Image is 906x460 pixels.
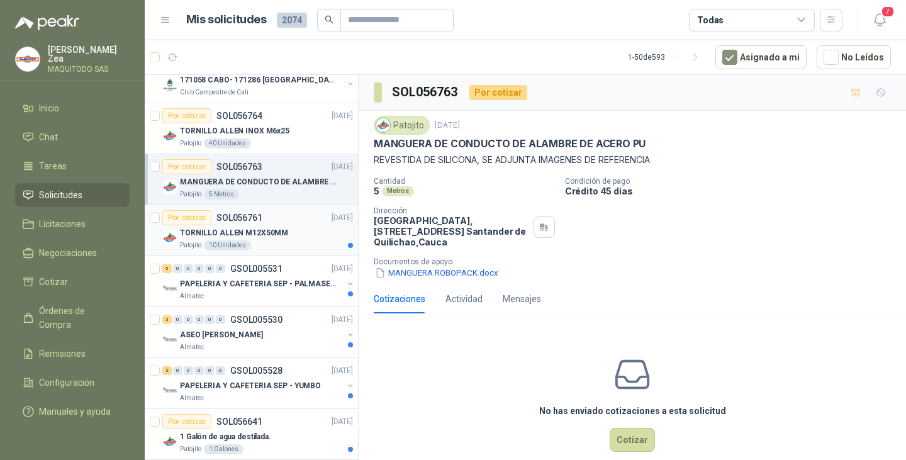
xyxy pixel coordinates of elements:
[180,444,201,454] p: Patojito
[184,264,193,273] div: 0
[332,212,353,224] p: [DATE]
[162,312,355,352] a: 3 0 0 0 0 0 GSOL005530[DATE] Company LogoASEO [PERSON_NAME]Almatec
[445,292,483,306] div: Actividad
[15,371,130,395] a: Configuración
[15,270,130,294] a: Cotizar
[868,9,891,31] button: 7
[145,409,358,460] a: Por cotizarSOL056641[DATE] Company Logo1 Galón de agua destilada.Patojito1 Galones
[230,315,282,324] p: GSOL005530
[332,416,353,428] p: [DATE]
[374,215,528,247] p: [GEOGRAPHIC_DATA], [STREET_ADDRESS] Santander de Quilichao , Cauca
[15,183,130,207] a: Solicitudes
[204,138,251,149] div: 40 Unidades
[216,417,262,426] p: SOL056641
[39,275,68,289] span: Cotizar
[162,264,172,273] div: 5
[376,118,390,132] img: Company Logo
[435,120,460,132] p: [DATE]
[162,108,211,123] div: Por cotizar
[39,188,82,202] span: Solicitudes
[332,161,353,173] p: [DATE]
[173,264,182,273] div: 0
[332,365,353,377] p: [DATE]
[15,125,130,149] a: Chat
[162,230,177,245] img: Company Logo
[180,380,321,392] p: PAPELERIA Y CAFETERIA SEP - YUMBO
[39,304,118,332] span: Órdenes de Compra
[39,130,58,144] span: Chat
[216,366,225,375] div: 0
[15,400,130,424] a: Manuales y ayuda
[48,45,130,63] p: [PERSON_NAME] Zea
[184,315,193,324] div: 0
[180,240,201,250] p: Patojito
[332,110,353,122] p: [DATE]
[565,186,901,196] p: Crédito 45 días
[205,264,215,273] div: 0
[180,393,204,403] p: Almatec
[180,227,288,239] p: TORNILLO ALLEN M12X50MM
[145,205,358,256] a: Por cotizarSOL056761[DATE] Company LogoTORNILLO ALLEN M12X50MMPatojito10 Unidades
[162,179,177,194] img: Company Logo
[382,186,414,196] div: Metros
[162,363,355,403] a: 2 0 0 0 0 0 GSOL005528[DATE] Company LogoPAPELERIA Y CAFETERIA SEP - YUMBOAlmatec
[180,431,271,443] p: 1 Galón de agua destilada.
[205,366,215,375] div: 0
[216,162,262,171] p: SOL056763
[15,299,130,337] a: Órdenes de Compra
[180,342,204,352] p: Almatec
[180,87,249,98] p: Club Campestre de Cali
[145,103,358,154] a: Por cotizarSOL056764[DATE] Company LogoTORNILLO ALLEN INOX M6x25Patojito40 Unidades
[469,85,527,100] div: Por cotizar
[162,332,177,347] img: Company Logo
[204,189,239,199] div: 5 Metros
[162,281,177,296] img: Company Logo
[180,125,289,137] p: TORNILLO ALLEN INOX M6x25
[194,264,204,273] div: 0
[15,241,130,265] a: Negociaciones
[374,153,891,167] p: REVESTIDA DE SILICONA, SE ADJUNTA IMAGENES DE REFERENCIA
[204,240,251,250] div: 10 Unidades
[173,315,182,324] div: 0
[374,137,646,150] p: MANGUERA DE CONDUCTO DE ALAMBRE DE ACERO PU
[15,96,130,120] a: Inicio
[374,206,528,215] p: Dirección
[186,11,267,29] h1: Mis solicitudes
[39,405,111,418] span: Manuales y ayuda
[15,15,79,30] img: Logo peakr
[162,383,177,398] img: Company Logo
[216,264,225,273] div: 0
[16,47,40,71] img: Company Logo
[180,74,337,86] p: 171058 CABO- 171286 [GEOGRAPHIC_DATA]
[374,292,425,306] div: Cotizaciones
[715,45,807,69] button: Asignado a mi
[162,315,172,324] div: 3
[332,263,353,275] p: [DATE]
[180,329,263,341] p: ASEO [PERSON_NAME]
[162,261,355,301] a: 5 0 0 0 0 0 GSOL005531[DATE] Company LogoPAPELERIA Y CAFETERIA SEP - PALMASECAAlmatec
[374,186,379,196] p: 5
[881,6,895,18] span: 7
[332,314,353,326] p: [DATE]
[204,444,243,454] div: 1 Galones
[162,159,211,174] div: Por cotizar
[180,138,201,149] p: Patojito
[162,57,355,98] a: 4 0 0 0 0 0 GSOL005533[DATE] Company Logo171058 CABO- 171286 [GEOGRAPHIC_DATA]Club Campestre de Cali
[173,366,182,375] div: 0
[162,414,211,429] div: Por cotizar
[162,210,211,225] div: Por cotizar
[194,366,204,375] div: 0
[374,266,500,279] button: MANGUERA ROBOPACK.docx
[539,404,726,418] h3: No has enviado cotizaciones a esta solicitud
[39,246,97,260] span: Negociaciones
[374,257,901,266] p: Documentos de apoyo
[374,177,555,186] p: Cantidad
[39,217,86,231] span: Licitaciones
[15,342,130,366] a: Remisiones
[39,159,67,173] span: Tareas
[180,176,337,188] p: MANGUERA DE CONDUCTO DE ALAMBRE DE ACERO PU
[205,315,215,324] div: 0
[39,101,59,115] span: Inicio
[610,428,655,452] button: Cotizar
[392,82,459,102] h3: SOL056763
